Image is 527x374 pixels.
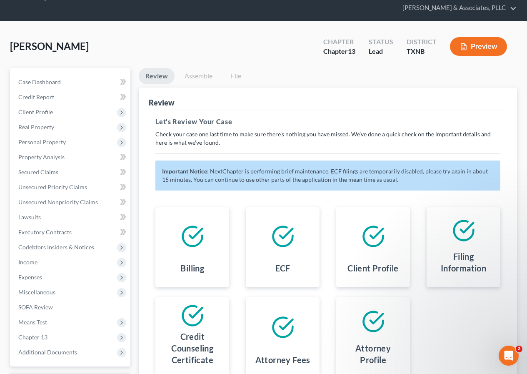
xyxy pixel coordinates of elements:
[12,90,130,105] a: Credit Report
[18,93,54,100] span: Credit Report
[18,304,53,311] span: SOFA Review
[149,98,175,108] div: Review
[407,47,437,56] div: TXNB
[516,346,522,352] span: 2
[155,117,500,127] h5: Let's Review Your Case
[155,130,500,147] p: Check your case one last time to make sure there's nothing you have missed. We've done a quick ch...
[18,319,47,326] span: Means Test
[12,75,130,90] a: Case Dashboard
[398,0,517,15] a: [PERSON_NAME] & Associates, PLLC
[18,108,53,115] span: Client Profile
[139,68,175,84] a: Review
[18,259,37,266] span: Income
[18,228,72,236] span: Executory Contracts
[450,37,507,56] button: Preview
[18,243,94,251] span: Codebtors Insiders & Notices
[343,342,403,366] h4: Attorney Profile
[323,47,355,56] div: Chapter
[18,213,41,221] span: Lawsuits
[10,40,89,52] span: [PERSON_NAME]
[12,210,130,225] a: Lawsuits
[18,334,47,341] span: Chapter 13
[499,346,519,366] iframe: Intercom live chat
[433,251,494,274] h4: Filing Information
[222,68,249,84] a: File
[180,262,204,274] h4: Billing
[162,168,209,175] strong: Important Notice:
[18,289,55,296] span: Miscellaneous
[162,331,222,366] h4: Credit Counseling Certificate
[12,225,130,240] a: Executory Contracts
[12,195,130,210] a: Unsecured Nonpriority Claims
[12,300,130,315] a: SOFA Review
[18,183,87,191] span: Unsecured Priority Claims
[12,165,130,180] a: Secured Claims
[369,47,393,56] div: Lead
[18,78,61,85] span: Case Dashboard
[255,354,310,366] h4: Attorney Fees
[369,37,393,47] div: Status
[18,123,54,131] span: Real Property
[18,153,65,161] span: Property Analysis
[348,47,355,55] span: 13
[18,168,58,176] span: Secured Claims
[275,262,290,274] h4: ECF
[12,150,130,165] a: Property Analysis
[323,37,355,47] div: Chapter
[162,168,488,183] span: NextChapter is performing brief maintenance. ECF filings are temporarily disabled, please try aga...
[12,180,130,195] a: Unsecured Priority Claims
[347,262,399,274] h4: Client Profile
[18,198,98,206] span: Unsecured Nonpriority Claims
[18,349,77,356] span: Additional Documents
[18,274,42,281] span: Expenses
[178,68,219,84] a: Assemble
[407,37,437,47] div: District
[18,138,66,146] span: Personal Property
